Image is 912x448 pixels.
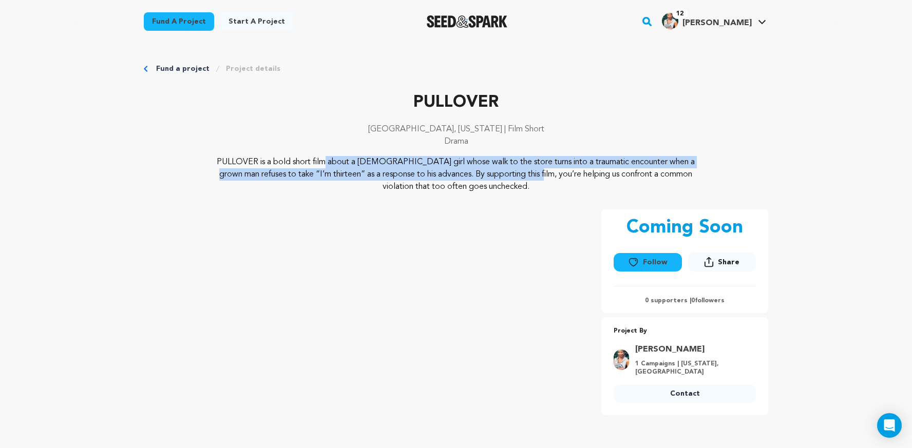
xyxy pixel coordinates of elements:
a: Contact [614,384,756,403]
p: PULLOVER is a bold short film about a [DEMOGRAPHIC_DATA] girl whose walk to the store turns into ... [206,156,706,193]
div: Nicole C.'s Profile [662,13,752,29]
a: Fund a project [156,64,210,74]
div: Breadcrumb [144,64,768,74]
span: Share [718,257,739,267]
a: Goto Nicole Collins profile [635,343,750,356]
button: Share [688,252,756,271]
a: Nicole C.'s Profile [660,11,768,29]
span: 0 [691,298,695,304]
img: Seed&Spark Logo Dark Mode [427,15,507,28]
div: Open Intercom Messenger [877,413,902,438]
button: Follow [614,253,681,271]
p: PULLOVER [144,90,768,115]
a: Seed&Spark Homepage [427,15,507,28]
p: [GEOGRAPHIC_DATA], [US_STATE] | Film Short [144,123,768,135]
a: Fund a project [144,12,214,31]
a: Start a project [220,12,293,31]
span: Share [688,252,756,276]
p: 0 supporters | followers [614,297,756,305]
span: 12 [672,9,688,19]
p: 1 Campaigns | [US_STATE], [GEOGRAPHIC_DATA] [635,360,750,376]
span: Nicole C.'s Profile [660,11,768,32]
p: Drama [144,135,768,148]
a: Project details [226,64,280,74]
img: B983587A-0630-4C87-8BFE-D50ADAEC56AF.jpeg [614,349,629,370]
span: [PERSON_NAME] [682,19,752,27]
p: Project By [614,325,756,337]
img: B983587A-0630-4C87-8BFE-D50ADAEC56AF.jpeg [662,13,678,29]
p: Coming Soon [626,218,743,238]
